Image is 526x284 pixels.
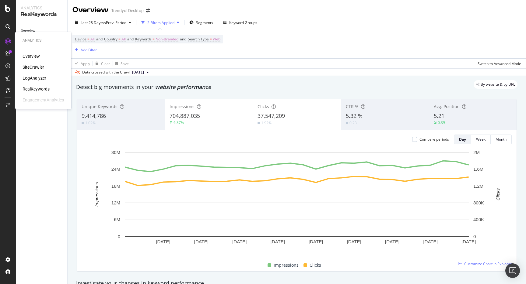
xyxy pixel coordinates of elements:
span: 704,887,035 [170,112,200,119]
div: Month [496,137,507,142]
div: 1.02% [85,120,96,125]
span: Non-Branded [156,35,178,43]
svg: A chart. [82,149,512,255]
span: vs Prev. Period [102,20,126,25]
span: Last 28 Days [81,20,102,25]
span: = [153,36,155,42]
span: and [127,36,134,42]
img: Equal [346,122,348,124]
span: = [210,36,212,42]
div: Trendyol Desktop [111,8,144,14]
div: 1.92% [261,120,272,125]
text: Clicks [495,188,500,200]
span: = [87,36,89,42]
text: [DATE] [461,239,476,244]
button: Month [491,135,512,144]
span: All [121,35,126,43]
div: EngagementAnalytics [23,97,64,103]
span: Search Type [188,36,209,42]
span: 9,414,786 [82,112,106,119]
span: Avg. Position [434,104,460,109]
button: Keyword Groups [221,18,260,27]
span: Device [75,36,86,42]
text: 1.6M [473,166,483,172]
text: [DATE] [347,239,361,244]
text: 12M [111,200,120,205]
button: Segments [187,18,216,27]
text: 18M [111,183,120,189]
div: Apply [81,61,90,66]
div: Analytics [23,38,64,43]
text: 0 [118,234,120,239]
div: Week [476,137,486,142]
div: 0.23 [349,120,357,125]
span: Clicks [258,104,269,109]
text: 400K [473,217,484,222]
text: Impressions [94,182,99,207]
button: Last 28 DaysvsPrev. Period [72,18,134,27]
span: Customize Chart in Explorer [464,261,512,266]
span: and [96,36,103,42]
text: [DATE] [309,239,323,244]
div: 6.37% [174,120,184,125]
button: Day [454,135,471,144]
button: Clear [93,59,110,68]
div: RealKeywords [21,11,62,18]
a: RealKeywords [23,86,50,92]
a: Overview [23,53,40,59]
button: Apply [72,59,90,68]
button: Save [113,59,129,68]
text: [DATE] [194,239,209,244]
span: Clicks [310,262,321,269]
span: 5.32 % [346,112,363,119]
div: Data crossed with the Crawl [82,70,130,75]
text: [DATE] [385,239,399,244]
text: 1.2M [473,183,483,189]
img: Equal [82,122,84,124]
span: Web [213,35,220,43]
div: 0.39 [438,120,445,125]
div: Compare periods [419,137,449,142]
button: Add Filter [72,46,97,53]
span: = [118,36,121,42]
div: arrow-right-arrow-left [146,9,150,13]
a: Customize Chart in Explorer [458,261,512,266]
div: Add Filter [81,47,97,53]
span: CTR % [346,104,359,109]
text: 2M [473,150,480,155]
a: LogAnalyzer [23,75,46,81]
a: SiteCrawler [23,64,44,70]
span: 37,547,209 [258,112,285,119]
text: [DATE] [156,239,170,244]
span: and [180,36,186,42]
div: Day [459,137,466,142]
span: Country [104,36,117,42]
text: 24M [111,166,120,172]
button: Switch to Advanced Mode [475,59,521,68]
div: Open Intercom Messenger [505,263,520,278]
div: Analytics [21,5,62,11]
div: Overview [21,28,35,34]
button: 2 Filters Applied [139,18,182,27]
div: Switch to Advanced Mode [478,61,521,66]
button: [DATE] [130,69,151,76]
text: [DATE] [271,239,285,244]
span: Impressions [170,104,195,109]
span: 5.21 [434,112,444,119]
text: [DATE] [232,239,247,244]
div: Clear [101,61,110,66]
span: By website & by URL [481,83,515,86]
a: Overview [21,28,63,34]
span: Segments [196,20,213,25]
span: All [90,35,95,43]
div: legacy label [474,80,517,89]
text: 800K [473,200,484,205]
span: Keywords [135,36,152,42]
text: 6M [114,217,120,222]
text: [DATE] [423,239,437,244]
